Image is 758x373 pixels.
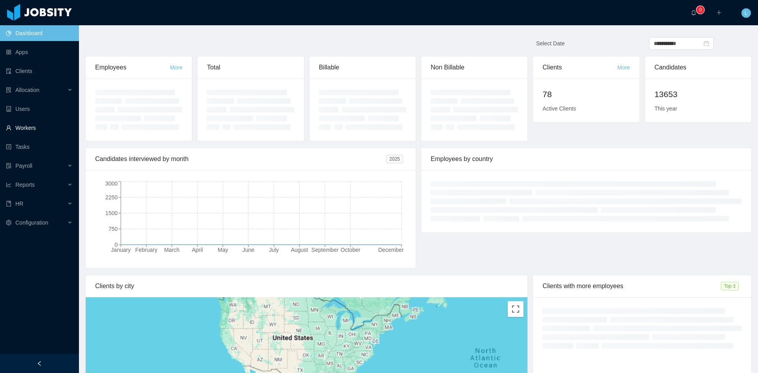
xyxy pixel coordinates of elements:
div: Billable [319,56,406,79]
tspan: 2250 [105,194,118,201]
tspan: December [378,247,404,253]
h2: 13653 [655,88,742,101]
span: Reports [15,182,35,188]
span: Configuration [15,219,48,226]
i: icon: solution [6,87,11,93]
a: icon: pie-chartDashboard [6,25,73,41]
tspan: July [269,247,279,253]
tspan: March [164,247,180,253]
span: HR [15,201,23,207]
sup: 0 [696,6,704,14]
i: icon: plus [716,10,722,15]
tspan: October [341,247,360,253]
i: icon: calendar [704,41,709,46]
i: icon: setting [6,220,11,225]
span: L [745,8,748,18]
a: icon: robotUsers [6,101,73,117]
div: Employees by country [431,148,742,170]
tspan: 750 [109,226,118,232]
i: icon: line-chart [6,182,11,187]
tspan: February [135,247,158,253]
span: This year [655,105,677,112]
div: Employees [95,56,170,79]
div: Clients [542,56,617,79]
div: Clients by city [95,275,518,297]
tspan: January [111,247,131,253]
a: More [170,64,182,71]
a: icon: userWorkers [6,120,73,136]
tspan: 0 [114,242,118,248]
i: icon: bell [691,10,696,15]
tspan: April [192,247,203,253]
button: Toggle fullscreen view [508,301,523,317]
tspan: August [291,247,308,253]
h2: 78 [542,88,630,101]
tspan: May [218,247,228,253]
tspan: June [242,247,255,253]
span: Payroll [15,163,32,169]
span: Active Clients [542,105,576,112]
i: icon: file-protect [6,163,11,169]
tspan: 1500 [105,210,118,216]
a: More [617,64,630,71]
div: Non Billable [431,56,518,79]
span: Allocation [15,87,39,93]
div: Candidates interviewed by month [95,148,386,170]
span: Top 3 [721,282,739,291]
a: icon: auditClients [6,63,73,79]
tspan: 3000 [105,180,118,187]
div: Clients with more employees [542,275,720,297]
div: Candidates [655,56,742,79]
span: 2025 [386,155,403,163]
tspan: September [311,247,339,253]
a: icon: profileTasks [6,139,73,155]
span: Select Date [536,40,565,47]
i: icon: book [6,201,11,206]
a: icon: appstoreApps [6,44,73,60]
div: Total [207,56,294,79]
